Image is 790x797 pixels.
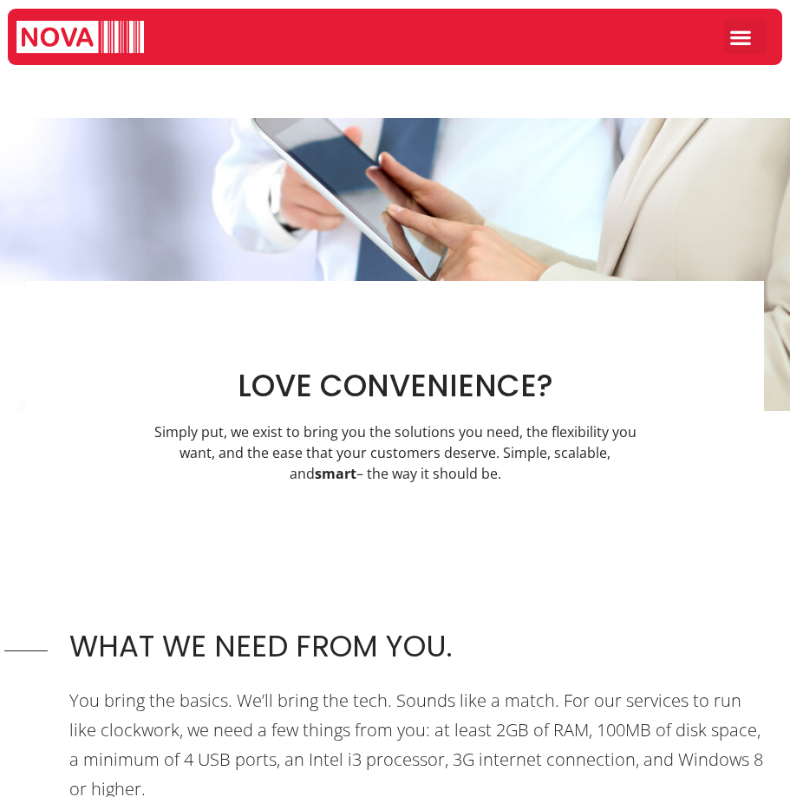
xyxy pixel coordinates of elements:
strong: smart [315,464,356,483]
h1: LOVE CONVENIENCE? [144,368,647,404]
div: Menu Toggle [724,20,767,54]
img: logo white [16,21,144,56]
p: Simply put, we exist to bring you the solutions you need, the flexibility you want, and the ease ... [144,421,647,484]
h2: WHAT WE NEED FROM YOU. [69,624,764,669]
